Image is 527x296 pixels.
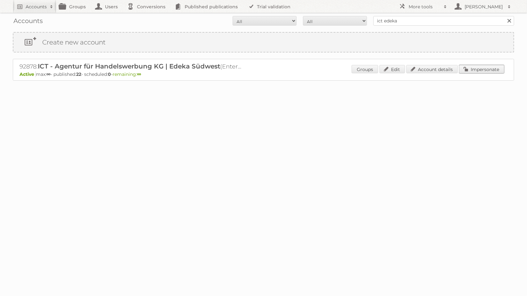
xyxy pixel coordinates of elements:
[459,65,504,73] a: Impersonate
[13,33,514,52] a: Create new account
[76,71,81,77] strong: 22
[463,4,505,10] h2: [PERSON_NAME]
[406,65,458,73] a: Account details
[20,62,244,71] h2: 92878: (Enterprise ∞) - TRIAL
[137,71,141,77] strong: ∞
[46,71,51,77] strong: ∞
[20,71,507,77] p: max: - published: - scheduled: -
[20,71,36,77] span: Active
[108,71,111,77] strong: 0
[26,4,47,10] h2: Accounts
[113,71,141,77] span: remaining:
[379,65,405,73] a: Edit
[352,65,378,73] a: Groups
[409,4,441,10] h2: More tools
[38,62,220,70] span: ICT - Agentur für Handelswerbung KG | Edeka Südwest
